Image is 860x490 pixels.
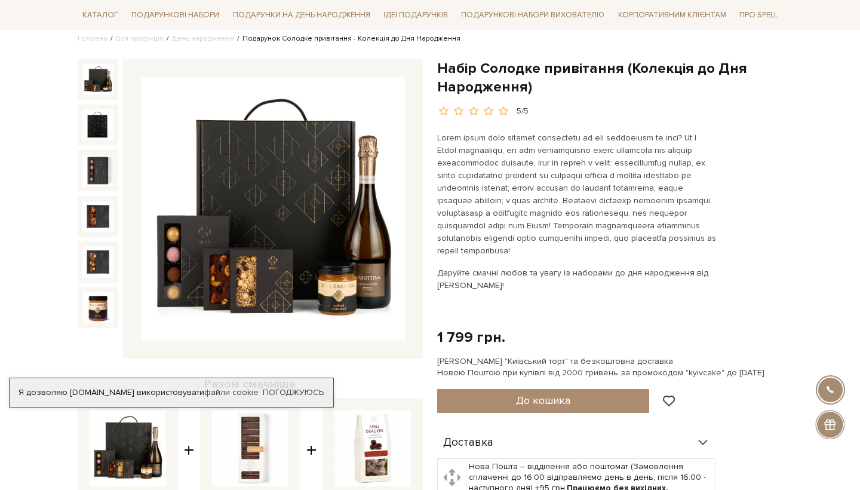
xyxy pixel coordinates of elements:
[78,34,107,43] a: Головна
[82,155,113,186] img: Набір Солодке привітання (Колекція до Дня Народження)
[82,292,113,323] img: Набір Солодке привітання (Колекція до Дня Народження)
[456,5,609,25] a: Подарункові набори вихователю
[443,437,493,448] span: Доставка
[735,6,782,24] a: Про Spell
[82,201,113,232] img: Набір Солодке привітання (Колекція до Дня Народження)
[10,387,333,398] div: Я дозволяю [DOMAIN_NAME] використовувати
[78,376,423,392] div: Разом смачніше
[116,34,164,43] a: Вся продукція
[437,328,505,347] div: 1 799 грн.
[437,356,782,378] div: [PERSON_NAME] "Київський торт" та безкоштовна доставка Новою Поштою при купівлі від 2000 гривень ...
[82,246,113,277] img: Набір Солодке привітання (Колекція до Дня Народження)
[204,387,259,397] a: файли cookie
[517,106,529,117] div: 5/5
[437,267,717,292] p: Даруйте смачні любов та увагу із наборами до дня народження від [PERSON_NAME]!
[228,6,375,24] a: Подарунки на День народження
[90,410,166,486] img: Подарунок Солодке привітання - Колекція до Дня Народження
[263,387,324,398] a: Погоджуюсь
[613,5,731,25] a: Корпоративним клієнтам
[82,109,113,140] img: Набір Солодке привітання (Колекція до Дня Народження)
[437,131,717,257] p: Lorem ipsum dolo sitamet consectetu ad eli seddoeiusm te inci? Ut l Etdol magnaaliqu, en adm veni...
[82,64,113,95] img: Набір Солодке привітання (Колекція до Дня Народження)
[437,59,782,96] h1: Набір Солодке привітання (Колекція до Дня Народження)
[516,394,570,407] span: До кошика
[212,410,288,486] img: Набір цукерок з солоною карамеллю
[141,77,405,341] img: Набір Солодке привітання (Колекція до Дня Народження)
[172,34,234,43] a: День народження
[379,6,453,24] a: Ідеї подарунків
[78,6,123,24] a: Каталог
[127,6,224,24] a: Подарункові набори
[437,389,649,413] button: До кошика
[334,410,411,486] img: Драже мигдаль в молочному шоколаді з вафельною крихтою
[234,33,460,44] li: Подарунок Солодке привітання - Колекція до Дня Народження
